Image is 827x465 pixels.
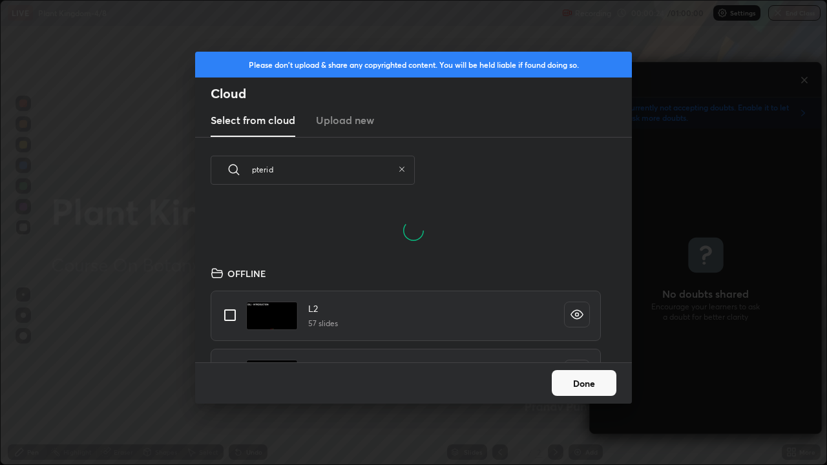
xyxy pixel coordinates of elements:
[308,360,377,373] h4: L3 bioclassifstart
[246,302,298,330] img: 1684363958MCPA7X.pdf
[552,370,616,396] button: Done
[211,85,632,102] h2: Cloud
[211,112,295,128] h3: Select from cloud
[308,302,338,315] h4: L2
[252,142,393,197] input: Search
[195,262,616,362] div: grid
[308,318,338,329] h5: 57 slides
[227,267,266,280] h4: OFFLINE
[246,360,298,388] img: 16844194592QU4UG.pdf
[195,52,632,77] div: Please don't upload & share any copyrighted content. You will be held liable if found doing so.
